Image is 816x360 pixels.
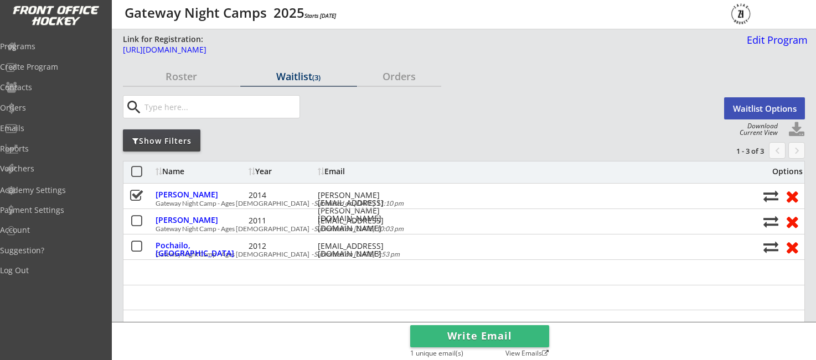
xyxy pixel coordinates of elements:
[318,242,417,258] div: [EMAIL_ADDRESS][DOMAIN_NAME]
[312,72,321,82] font: (3)
[304,12,336,19] em: Starts [DATE]
[123,46,681,60] a: [URL][DOMAIN_NAME]
[142,96,299,118] input: Type here...
[410,325,549,347] button: Write Email
[763,214,778,229] button: Move player
[240,71,357,81] div: Waitlist
[156,251,757,258] div: Gateway Night Camp - Ages [DEMOGRAPHIC_DATA] -
[249,242,315,250] div: 2012
[314,199,404,207] em: Submitted on [DATE] 11:10 pm
[763,239,778,254] button: Move player
[249,217,315,225] div: 2011
[788,142,805,159] button: keyboard_arrow_right
[788,122,805,138] button: Click to download full roster. Your browser settings may try to block it, check your security set...
[123,34,205,45] div: Link for Registration:
[318,217,417,232] div: [EMAIL_ADDRESS][DOMAIN_NAME]
[358,71,441,81] div: Orders
[156,226,757,232] div: Gateway Night Camp - Ages [DEMOGRAPHIC_DATA] -
[156,168,246,175] div: Name
[782,238,802,255] button: Remove from roster (no refund)
[125,98,143,116] button: search
[123,71,240,81] div: Roster
[123,46,681,54] div: [URL][DOMAIN_NAME]
[318,191,417,222] div: [PERSON_NAME][EMAIL_ADDRESS][PERSON_NAME][DOMAIN_NAME]
[249,191,315,199] div: 2014
[314,250,400,258] em: Submitted on [DATE] 9:53 pm
[782,187,802,205] button: Remove from roster (no refund)
[706,146,764,156] div: 1 - 3 of 3
[499,350,549,357] div: View Emails
[410,350,482,357] div: 1 unique email(s)
[742,35,808,54] a: Edit Program
[156,242,246,257] div: Pochailo, [GEOGRAPHIC_DATA]
[249,168,315,175] div: Year
[318,168,417,175] div: Email
[763,168,803,175] div: Options
[156,200,757,207] div: Gateway Night Camp - Ages [DEMOGRAPHIC_DATA] -
[156,191,246,199] div: [PERSON_NAME]
[763,189,778,204] button: Move player
[156,216,246,224] div: [PERSON_NAME]
[724,97,805,119] button: Waitlist Options
[314,225,404,233] em: Submitted on [DATE] 10:03 pm
[734,123,778,136] div: Download Current View
[782,213,802,230] button: Remove from roster (no refund)
[123,135,200,147] div: Show Filters
[742,35,808,45] div: Edit Program
[769,142,786,159] button: chevron_left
